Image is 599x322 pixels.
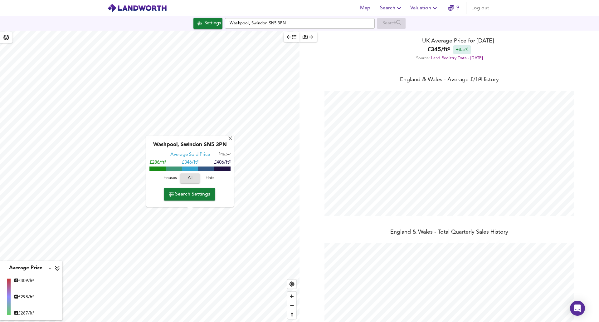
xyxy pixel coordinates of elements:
button: Houses [160,174,180,183]
button: Settings [193,18,222,29]
span: ft² [219,153,222,156]
button: Search Settings [164,188,215,201]
div: England & Wales - Total Quarterly Sales History [299,228,599,237]
a: Land Registry Data - [DATE] [431,56,483,60]
div: Average Sold Price [170,152,210,158]
button: 9 [444,2,464,14]
a: 9 [448,4,459,12]
div: +8.5% [453,45,471,54]
button: Zoom in [287,292,296,301]
span: All [183,175,197,182]
b: £ 345 / ft² [427,46,450,54]
button: All [180,174,200,183]
span: m² [227,153,231,156]
button: Valuation [408,2,441,14]
div: Source: [299,54,599,62]
button: Map [355,2,375,14]
span: Search Settings [169,190,210,199]
div: X [228,136,233,142]
div: England & Wales - Average £/ ft² History [299,76,599,85]
span: Log out [471,4,489,12]
img: logo [107,3,167,13]
button: Flats [200,174,220,183]
div: Open Intercom Messenger [570,301,585,316]
span: Search [380,4,403,12]
button: Log out [469,2,492,14]
button: Zoom out [287,301,296,310]
div: £ 298/ft² [14,294,34,300]
div: Washpool, Swindon SN5 3PN [149,142,231,152]
span: Map [358,4,373,12]
span: £ 346/ft² [182,161,198,165]
span: Valuation [410,4,439,12]
div: UK Average Price for [DATE] [299,37,599,45]
div: Settings [204,19,221,27]
button: Search [377,2,405,14]
span: £406/ft² [214,161,231,165]
input: Enter a location... [225,18,375,29]
div: Average Price [6,263,54,273]
div: Enable a Source before running a Search [377,18,406,29]
div: £ 287/ft² [14,310,34,316]
div: £ 309/ft² [14,278,34,284]
span: £286/ft² [149,161,166,165]
button: Find my location [287,280,296,289]
span: Houses [162,175,178,182]
span: Flats [202,175,218,182]
button: Reset bearing to north [287,310,296,319]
